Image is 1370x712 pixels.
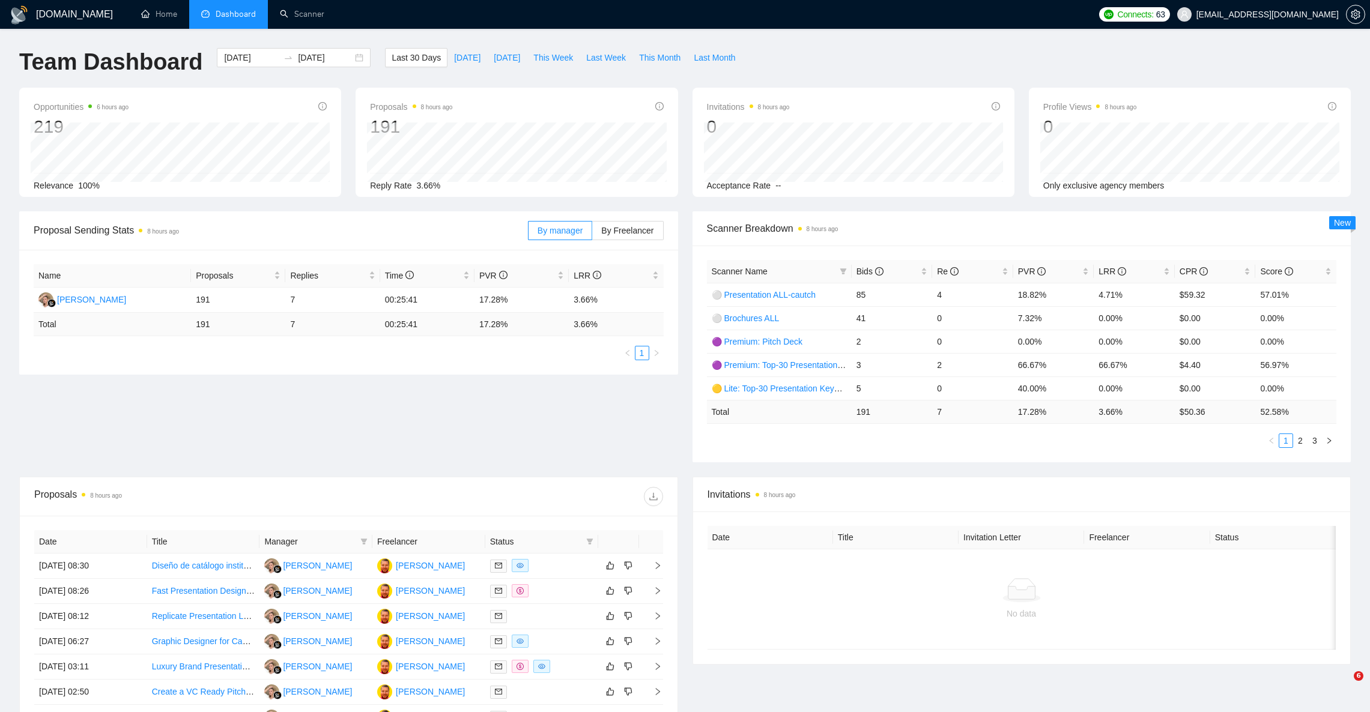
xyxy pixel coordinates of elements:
span: filter [358,532,370,551]
span: Scanner Breakdown [707,221,1337,236]
button: dislike [621,634,635,648]
li: Next Page [1322,433,1336,448]
td: $0.00 [1175,306,1256,330]
a: VZ[PERSON_NAME] [264,611,352,620]
th: Title [147,530,260,554]
span: right [644,561,662,570]
span: right [1326,437,1333,444]
span: Invitations [707,100,790,114]
img: VZ [264,609,279,624]
button: like [603,659,617,674]
td: 5 [852,376,933,400]
span: This Week [533,51,573,64]
button: dislike [621,684,635,699]
time: 8 hours ago [90,492,122,499]
td: [DATE] 08:26 [34,579,147,604]
td: 2 [932,353,1013,376]
td: $0.00 [1175,330,1256,353]
time: 8 hours ago [807,226,838,232]
img: VZ [264,684,279,699]
td: [DATE] 06:27 [34,629,147,654]
td: 0.00% [1094,330,1175,353]
span: filter [360,538,368,545]
span: dislike [624,611,632,621]
span: Last Week [586,51,626,64]
span: info-circle [1118,267,1126,276]
img: JN [377,558,392,573]
a: Diseño de catálogo institucional, brochure y presentación corporativa [152,561,409,570]
a: VZ[PERSON_NAME] [264,636,352,645]
button: like [603,684,617,699]
span: Re [937,267,959,276]
td: Diseño de catálogo institucional, brochure y presentación corporativa [147,554,260,579]
a: 2 [1294,434,1307,447]
td: 3.66 % [1094,400,1175,423]
span: mail [495,688,502,695]
button: dislike [621,558,635,573]
td: 4 [932,283,1013,306]
th: Proposals [191,264,285,288]
input: Start date [224,51,279,64]
td: 2 [852,330,933,353]
span: like [606,586,614,596]
button: [DATE] [447,48,487,67]
span: This Month [639,51,680,64]
h1: Team Dashboard [19,48,202,76]
a: JN[PERSON_NAME] [377,560,465,570]
span: Opportunities [34,100,129,114]
td: $ 50.36 [1175,400,1256,423]
span: filter [840,268,847,275]
span: dislike [624,662,632,671]
img: gigradar-bm.png [273,615,282,624]
div: No data [717,607,1326,620]
a: VZ[PERSON_NAME] [264,686,352,696]
a: VZ[PERSON_NAME] [264,560,352,570]
td: 52.58 % [1255,400,1336,423]
span: info-circle [593,271,601,279]
div: [PERSON_NAME] [283,609,352,623]
td: Fast Presentation Designer Needed for North Melbourne FC Deck [147,579,260,604]
th: Date [34,530,147,554]
td: 0.00% [1013,330,1094,353]
span: right [644,637,662,645]
span: mail [495,562,502,569]
span: info-circle [875,267,884,276]
img: gigradar-bm.png [273,641,282,649]
a: JN[PERSON_NAME] [377,585,465,595]
img: VZ [264,558,279,573]
span: info-circle [318,102,327,110]
td: 191 [191,288,285,313]
span: Only exclusive agency members [1043,181,1165,190]
th: Name [34,264,191,288]
span: Scanner Name [712,267,768,276]
input: End date [298,51,353,64]
span: like [606,687,614,696]
img: gigradar-bm.png [273,565,282,573]
td: $59.32 [1175,283,1256,306]
a: Luxury Brand Presentation Designer (Frillstyle & [PERSON_NAME] Decks) [152,662,431,671]
td: 0 [932,330,1013,353]
li: 1 [635,346,649,360]
td: Luxury Brand Presentation Designer (Frillstyle & Al Sirr Decks) [147,654,260,680]
a: JN[PERSON_NAME] [377,611,465,620]
td: 191 [191,313,285,336]
th: Date [708,526,833,549]
span: Bids [856,267,884,276]
a: 🟣 Premium: Top-30 Presentation Keywords [712,360,877,370]
span: CPR [1180,267,1208,276]
th: Freelancer [372,530,485,554]
button: This Week [527,48,580,67]
td: 0.00% [1255,306,1336,330]
span: right [644,612,662,620]
span: Connects: [1117,8,1153,21]
span: info-circle [1328,102,1336,110]
span: eye [517,562,524,569]
div: 0 [1043,115,1137,138]
span: dislike [624,687,632,696]
span: info-circle [992,102,1000,110]
td: 0.00% [1094,306,1175,330]
td: 7.32% [1013,306,1094,330]
li: 1 [1279,433,1293,448]
span: eye [517,638,524,645]
a: Fast Presentation Designer Needed for North Melbourne FC Deck [152,586,398,596]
